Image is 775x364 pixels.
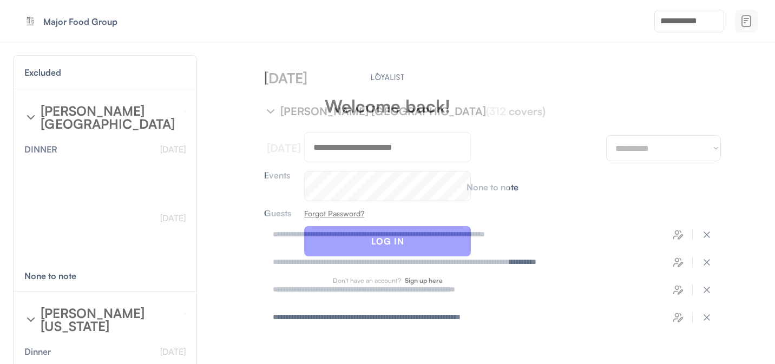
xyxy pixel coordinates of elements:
[304,209,364,218] u: Forgot Password?
[369,72,406,80] img: Main.svg
[333,277,401,284] div: Don't have an account?
[405,276,443,284] strong: Sign up here
[304,226,471,256] button: LOG IN
[325,97,450,115] div: Welcome back!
